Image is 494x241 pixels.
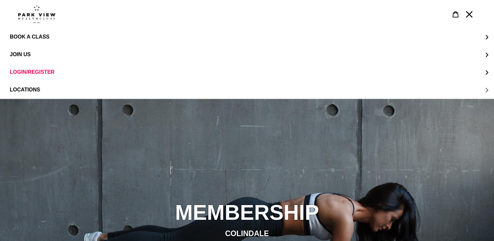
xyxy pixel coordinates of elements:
h2: MEMBERSHIP [69,200,425,225]
span: LOGIN/REGISTER [10,69,55,75]
span: LOCATIONS [10,87,40,93]
span: COLINDALE [225,229,269,237]
img: Park view health clubs is a gym near you. [18,5,56,23]
span: BOOK A CLASS [10,34,49,40]
span: JOIN US [10,52,31,57]
button: Menu [462,7,476,21]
